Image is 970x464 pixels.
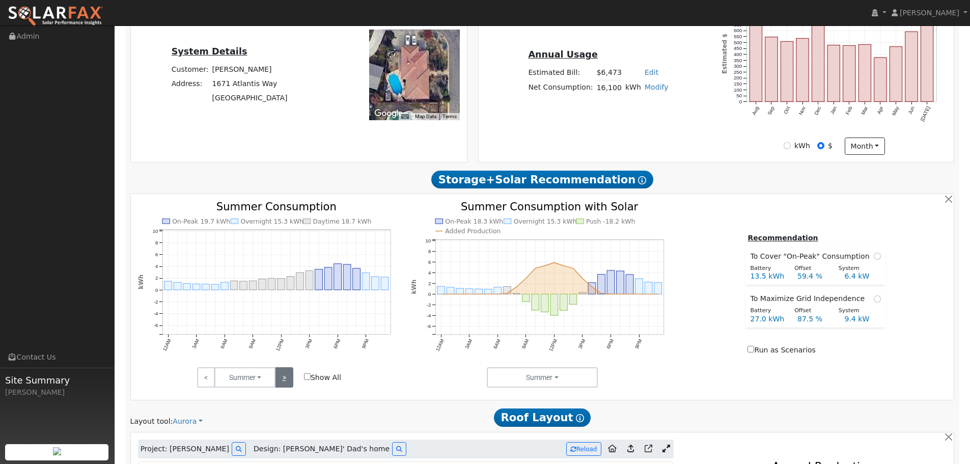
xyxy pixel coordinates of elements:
text: Jun [907,105,916,115]
rect: onclick="" [494,287,502,294]
rect: onclick="" [296,272,304,290]
rect: onclick="" [765,37,778,102]
span: Project: [PERSON_NAME] [141,444,229,454]
rect: onclick="" [485,289,492,294]
text: 250 [734,69,742,75]
text: 9AM [520,338,530,349]
td: Customer: [170,62,210,76]
input: kWh [784,142,791,149]
rect: onclick="" [437,286,445,294]
rect: onclick="" [278,278,285,289]
text: Feb [845,105,853,116]
circle: onclick="" [563,264,565,266]
text: 2 [428,280,431,286]
a: Open this area in Google Maps (opens a new window) [372,107,405,120]
div: 59.4 % [792,271,839,282]
text: 0 [739,99,742,104]
button: Map Data [415,113,436,120]
text: Dec [814,105,822,116]
text: Summer Consumption with Solar [461,200,639,213]
circle: onclick="" [535,267,537,269]
rect: onclick="" [550,294,558,315]
rect: onclick="" [579,292,587,294]
rect: onclick="" [456,288,464,294]
img: SolarFax [8,6,103,27]
td: 16,100 [595,80,623,95]
td: Address: [170,76,210,91]
i: Show Help [576,414,584,422]
span: [PERSON_NAME] [900,9,959,17]
text: -4 [153,311,158,316]
text: 8 [428,248,431,254]
rect: onclick="" [211,284,219,290]
text: 6PM [605,338,615,349]
rect: onclick="" [221,282,229,290]
circle: onclick="" [525,277,527,279]
text: Nov [798,105,807,116]
div: System [833,307,877,315]
div: 13.5 kWh [745,271,792,282]
td: kWh [623,80,643,95]
text: May [891,105,900,117]
circle: onclick="" [600,292,602,294]
div: System [833,264,877,273]
i: Show Help [638,176,646,184]
input: $ [817,142,824,149]
text: 4 [428,269,431,275]
circle: onclick="" [516,286,518,288]
text: 50 [737,93,742,99]
rect: onclick="" [598,274,605,294]
span: To Maximize Grid Independence [750,293,869,304]
text: 10 [152,228,158,233]
text: 6 [155,252,158,257]
td: 1671 Atlantis Way [210,76,289,91]
text: -2 [427,302,431,308]
text: 550 [734,34,742,39]
text: 12PM [548,338,559,351]
label: Show All [304,372,341,383]
rect: onclick="" [372,277,379,290]
rect: onclick="" [174,282,181,290]
text: Estimated $ [721,34,728,74]
div: Battery [745,307,789,315]
rect: onclick="" [921,23,933,102]
rect: onclick="" [812,25,824,102]
rect: onclick="" [796,38,809,101]
td: $6,473 [595,66,623,80]
rect: onclick="" [381,277,389,290]
text: 150 [734,81,742,87]
circle: onclick="" [629,293,631,295]
td: [PERSON_NAME] [210,62,289,76]
rect: onclick="" [287,277,294,290]
text: 12AM [435,338,446,351]
rect: onclick="" [230,281,238,290]
span: Design: [PERSON_NAME]' Dad's home [254,444,390,454]
text: -4 [427,313,431,318]
text: -6 [153,322,158,328]
text: Push -18.2 kWh [586,218,635,225]
rect: onclick="" [560,294,568,310]
rect: onclick="" [654,282,662,294]
a: Open in Aurora [641,441,656,457]
rect: onclick="" [588,282,596,294]
rect: onclick="" [343,264,351,290]
input: Show All [304,373,311,380]
circle: onclick="" [506,292,508,294]
rect: onclick="" [504,286,511,294]
div: Offset [789,264,834,273]
rect: onclick="" [306,270,313,290]
u: Recommendation [747,234,818,242]
text: 3PM [304,338,313,349]
text: 12AM [161,338,172,351]
circle: onclick="" [610,293,612,295]
rect: onclick="" [324,267,332,290]
rect: onclick="" [164,281,172,290]
text: Mar [861,105,869,116]
rect: onclick="" [532,294,539,310]
rect: onclick="" [268,278,275,290]
text: Added Production [445,228,501,235]
circle: onclick="" [581,277,584,279]
img: Google [372,107,405,120]
text: On-Peak 19.7 kWh [172,218,230,225]
u: System Details [172,46,247,57]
